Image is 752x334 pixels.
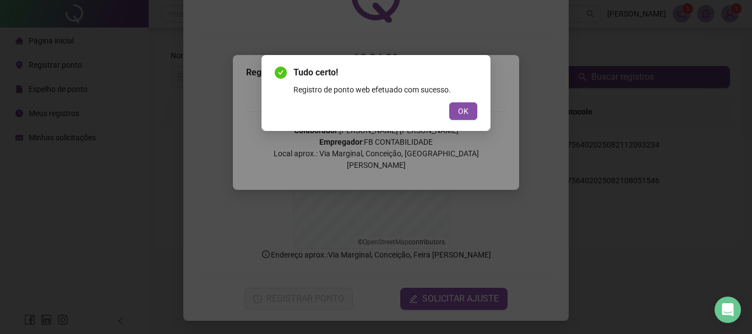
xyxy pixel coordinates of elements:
div: Registro de ponto web efetuado com sucesso. [293,84,477,96]
span: Tudo certo! [293,66,477,79]
button: OK [449,102,477,120]
div: Open Intercom Messenger [715,297,741,323]
span: check-circle [275,67,287,79]
span: OK [458,105,468,117]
